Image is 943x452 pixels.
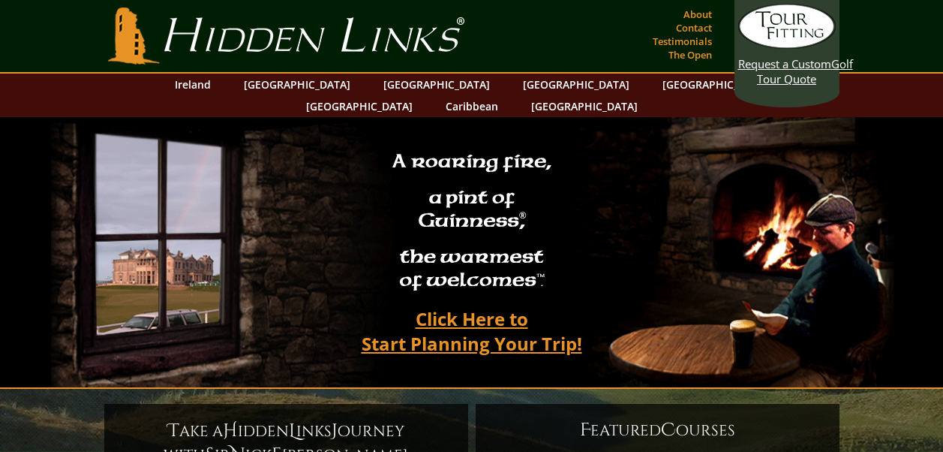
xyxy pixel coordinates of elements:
span: Request a Custom [738,56,831,71]
span: L [289,419,296,443]
span: T [168,419,179,443]
a: [GEOGRAPHIC_DATA] [236,74,358,95]
span: C [661,418,676,442]
h6: eatured ourses [491,418,824,442]
a: Click Here toStart Planning Your Trip! [347,301,597,361]
a: About [680,4,716,25]
a: [GEOGRAPHIC_DATA] [299,95,420,117]
span: H [223,419,238,443]
a: Caribbean [438,95,506,117]
a: [GEOGRAPHIC_DATA] [515,74,637,95]
a: [GEOGRAPHIC_DATA] [376,74,497,95]
a: Contact [672,17,716,38]
span: F [580,418,590,442]
a: Ireland [167,74,218,95]
h2: A roaring fire, a pint of Guinness , the warmest of welcomes™. [383,143,561,301]
a: [GEOGRAPHIC_DATA] [655,74,776,95]
a: [GEOGRAPHIC_DATA] [524,95,645,117]
a: Request a CustomGolf Tour Quote [738,4,836,86]
a: The Open [665,44,716,65]
a: Testimonials [649,31,716,52]
span: J [332,419,338,443]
